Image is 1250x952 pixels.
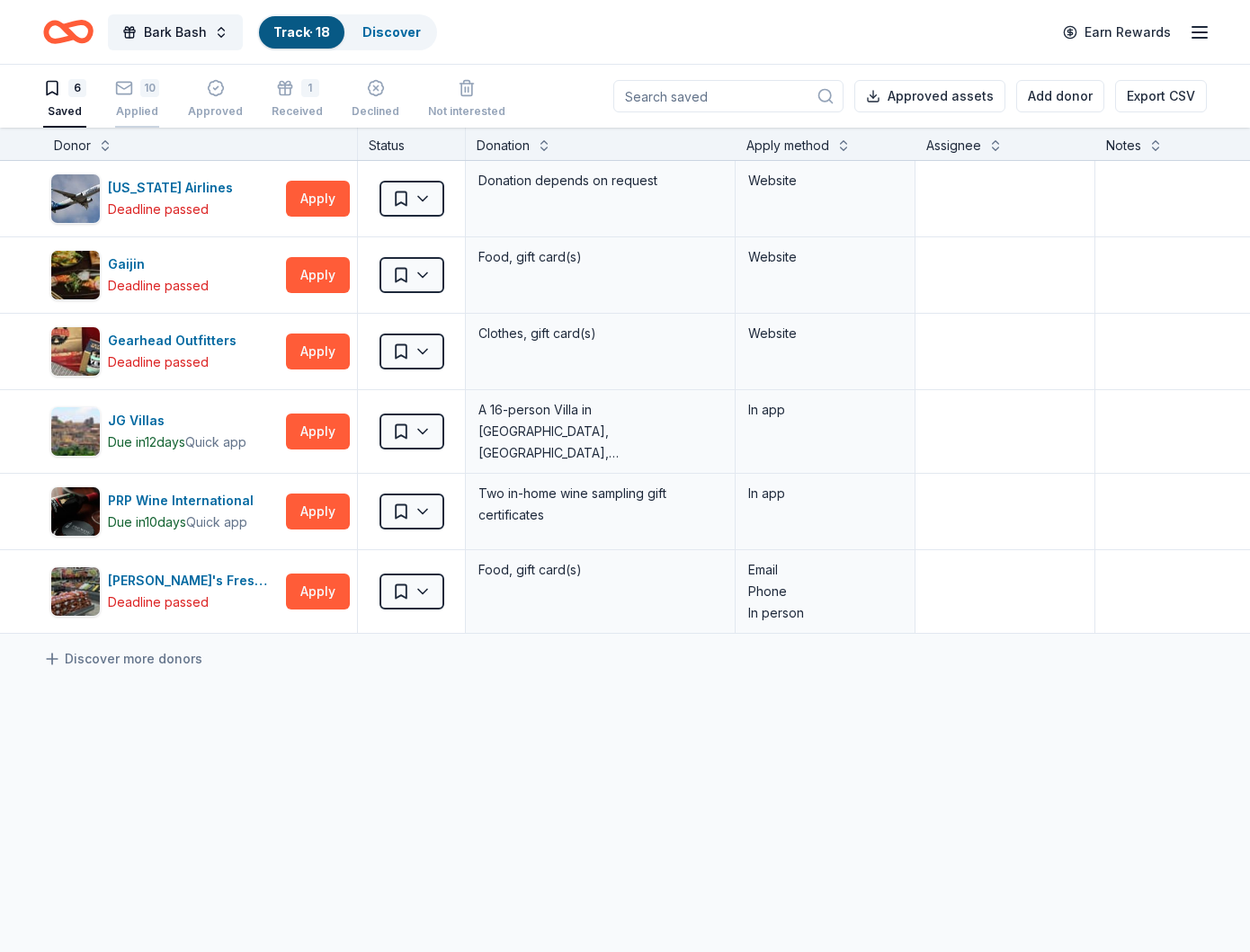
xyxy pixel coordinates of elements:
button: Not interested [428,72,505,128]
div: Gaijin [108,254,209,275]
button: Approved assets [854,80,1005,112]
button: Apply [286,257,350,293]
button: 1Received [272,72,323,128]
div: 6 [68,79,86,97]
div: Due in 12 days [108,432,185,453]
button: Track· 18Discover [257,14,437,50]
div: Email [748,559,902,581]
a: Discover more donors [43,648,202,670]
div: Food, gift card(s) [477,557,724,583]
div: Quick app [185,433,246,451]
div: Website [748,323,902,344]
button: Image for Gearhead OutfittersGearhead OutfittersDeadline passed [50,326,279,377]
button: Export CSV [1115,80,1207,112]
div: Clothes, gift card(s) [477,321,724,346]
div: Gearhead Outfitters [108,330,244,351]
button: Add donor [1016,80,1104,112]
button: 6Saved [43,72,86,128]
a: Track· 18 [273,24,330,40]
div: Donation depends on request [477,168,724,193]
div: Deadline passed [108,592,209,613]
div: Assignee [926,135,981,156]
div: Website [748,170,902,191]
img: Image for JG Villas [51,407,100,456]
div: Due in 10 days [108,512,186,533]
button: Bark Bash [108,14,243,50]
div: 1 [301,79,319,97]
div: A 16-person Villa in [GEOGRAPHIC_DATA], [GEOGRAPHIC_DATA], [GEOGRAPHIC_DATA] for 7days/6nights (R... [477,397,724,466]
div: Declined [352,104,399,119]
img: Image for PRP Wine International [51,487,100,536]
div: Saved [43,104,86,119]
div: In app [748,483,902,504]
img: Image for Gaijin [51,251,100,299]
div: Status [358,128,466,160]
a: Earn Rewards [1052,16,1182,49]
div: Deadline passed [108,351,209,373]
div: Food, gift card(s) [477,245,724,270]
button: Apply [286,414,350,449]
button: Image for JG VillasJG VillasDue in12daysQuick app [50,406,279,457]
div: JG Villas [108,410,246,432]
button: Image for PRP Wine InternationalPRP Wine InternationalDue in10daysQuick app [50,486,279,537]
div: [US_STATE] Airlines [108,177,240,199]
button: Declined [352,72,399,128]
button: Image for Alaska Airlines[US_STATE] AirlinesDeadline passed [50,173,279,224]
button: Apply [286,494,350,529]
div: In app [748,399,902,421]
span: Bark Bash [144,22,207,43]
button: Apply [286,574,350,609]
a: Home [43,11,94,53]
div: Received [272,104,323,119]
img: Image for Alaska Airlines [51,174,100,223]
input: Search saved [613,80,844,112]
div: PRP Wine International [108,490,261,512]
div: Phone [748,581,902,602]
div: 10 [140,79,159,97]
button: 10Applied [115,72,159,128]
div: Approved [188,104,243,119]
button: Image for Tony's Fresh Market[PERSON_NAME]'s Fresh MarketDeadline passed [50,566,279,617]
div: Donation [477,135,530,156]
button: Image for GaijinGaijinDeadline passed [50,250,279,300]
img: Image for Tony's Fresh Market [51,567,100,616]
div: Quick app [186,513,247,531]
div: Notes [1106,135,1141,156]
div: In person [748,602,902,624]
button: Approved [188,72,243,128]
a: Discover [362,24,421,40]
div: Deadline passed [108,199,209,220]
button: Apply [286,181,350,217]
div: [PERSON_NAME]'s Fresh Market [108,570,279,592]
img: Image for Gearhead Outfitters [51,327,100,376]
div: Apply method [746,135,829,156]
div: Applied [115,104,159,119]
div: Donor [54,135,91,156]
div: Two in-home wine sampling gift certificates [477,481,724,528]
button: Apply [286,334,350,369]
div: Website [748,246,902,268]
div: Deadline passed [108,275,209,297]
div: Not interested [428,104,505,119]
